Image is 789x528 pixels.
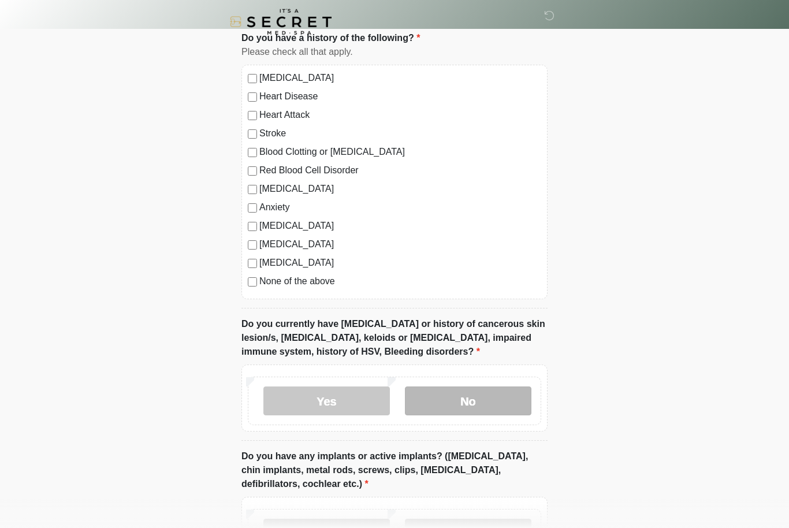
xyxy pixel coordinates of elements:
input: [MEDICAL_DATA] [248,222,257,231]
label: [MEDICAL_DATA] [259,256,541,270]
input: [MEDICAL_DATA] [248,259,257,268]
label: Do you have any implants or active implants? ([MEDICAL_DATA], chin implants, metal rods, screws, ... [241,449,548,491]
label: [MEDICAL_DATA] [259,237,541,251]
input: [MEDICAL_DATA] [248,74,257,83]
input: Red Blood Cell Disorder [248,166,257,176]
input: Blood Clotting or [MEDICAL_DATA] [248,148,257,157]
label: Anxiety [259,200,541,214]
label: No [405,386,531,415]
label: Blood Clotting or [MEDICAL_DATA] [259,145,541,159]
input: Anxiety [248,203,257,213]
div: Please check all that apply. [241,45,548,59]
input: None of the above [248,277,257,287]
input: [MEDICAL_DATA] [248,240,257,250]
input: Heart Attack [248,111,257,120]
label: Stroke [259,127,541,140]
input: [MEDICAL_DATA] [248,185,257,194]
label: Do you currently have [MEDICAL_DATA] or history of cancerous skin lesion/s, [MEDICAL_DATA], keloi... [241,317,548,359]
label: Yes [263,386,390,415]
label: None of the above [259,274,541,288]
label: [MEDICAL_DATA] [259,182,541,196]
label: [MEDICAL_DATA] [259,219,541,233]
label: [MEDICAL_DATA] [259,71,541,85]
img: It's A Secret Med Spa Logo [230,9,332,35]
label: Red Blood Cell Disorder [259,163,541,177]
input: Stroke [248,129,257,139]
input: Heart Disease [248,92,257,102]
label: Heart Attack [259,108,541,122]
label: Heart Disease [259,90,541,103]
